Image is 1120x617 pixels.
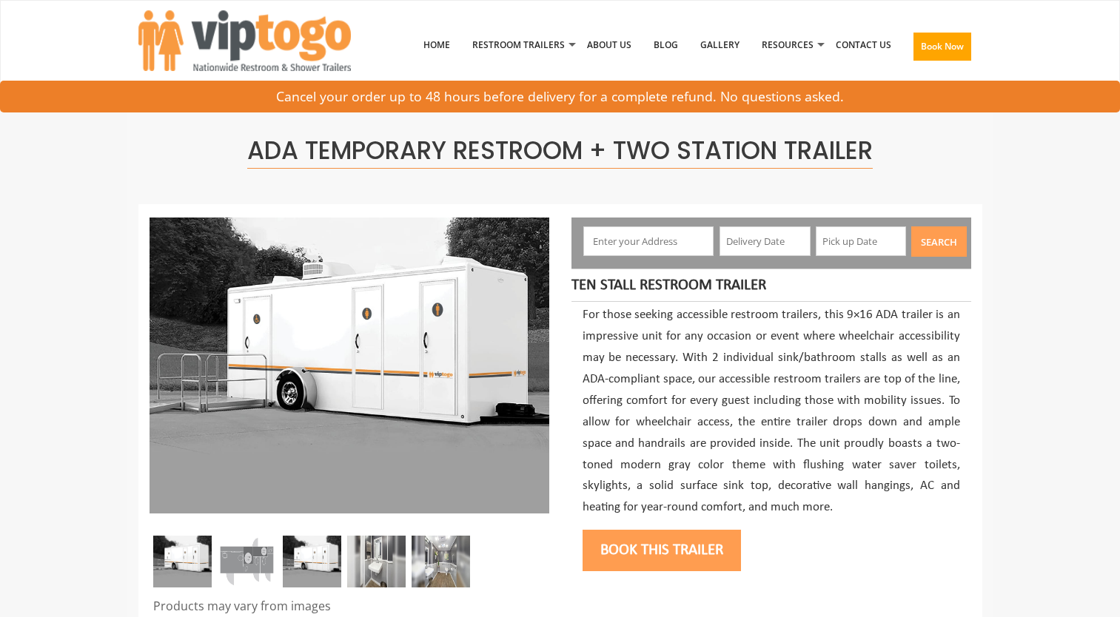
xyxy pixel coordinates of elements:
p: For those seeking accessible restroom trailers, this 9×16 ADA trailer is an impressive unit for a... [583,305,960,519]
a: Gallery [689,7,751,84]
a: Resources [751,7,825,84]
img: VIPTOGO [138,10,351,71]
button: Search [911,226,967,257]
img: Inside view of inside of ADA + 2 with luxury sink and mirror [347,536,406,587]
a: Home [412,7,461,84]
button: Book this trailer [583,530,741,571]
img: Three restrooms out of which one ADA, one female and one male [150,218,549,513]
input: Pick up Date [816,226,907,256]
a: About Us [576,7,643,84]
img: Three restrooms out of which one ADA, one female and one male [283,536,341,587]
img: A detailed image of ADA +2 trailer floor plan [218,536,276,587]
button: Live Chat [1061,558,1120,617]
a: Contact Us [825,7,902,84]
input: Enter your Address [583,226,714,256]
img: Three restrooms out of which one ADA, one female and one male [153,536,212,587]
a: Book Now [902,7,982,92]
img: Inside view of ADA+2 in gray with one sink, stall and interior decorations [412,536,470,587]
a: Blog [643,7,689,84]
input: Delivery Date [720,226,811,256]
a: Restroom Trailers [461,7,576,84]
span: ADA Temporary Restroom + Two Station Trailer [247,133,873,169]
h4: Ten Stall Restroom Trailer [571,277,960,294]
button: Book Now [913,33,971,61]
